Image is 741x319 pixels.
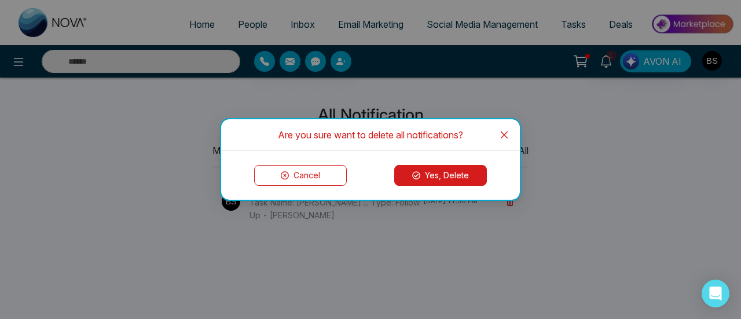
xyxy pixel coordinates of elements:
button: Close [489,119,520,151]
button: Cancel [254,165,347,186]
div: Open Intercom Messenger [702,280,729,307]
span: close [500,130,509,140]
div: Are you sure want to delete all notifications? [235,129,506,141]
button: Yes, Delete [394,165,487,186]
